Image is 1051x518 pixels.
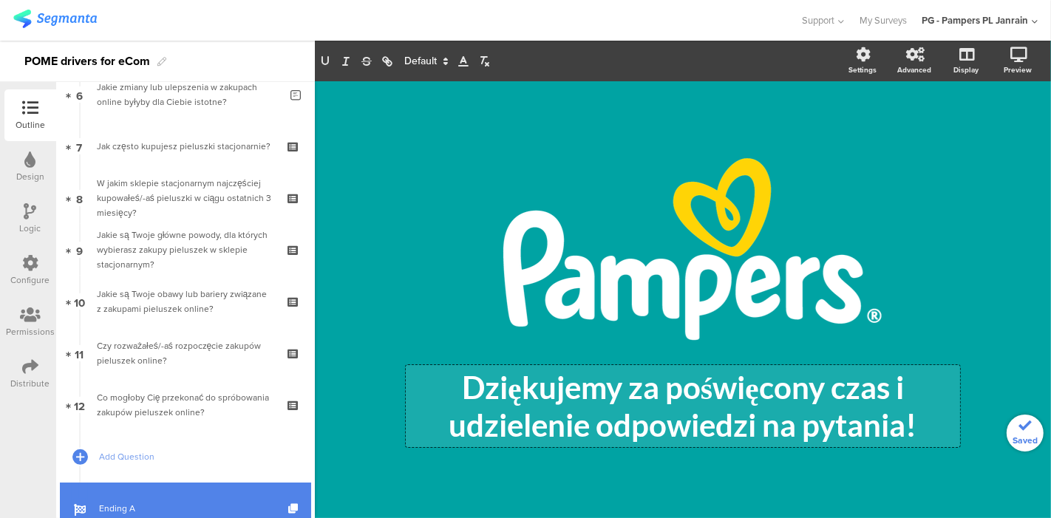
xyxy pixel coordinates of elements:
div: Jak często kupujesz pieluszki stacjonarnie? [97,139,273,154]
span: 12 [74,397,85,413]
div: Co mogłoby Cię przekonać do spróbowania zakupów pieluszek online? [97,390,273,420]
div: Distribute [11,377,50,390]
span: Saved [1013,434,1038,447]
a: 6 Jakie zmiany lub ulepszenia w zakupach online byłyby dla Ciebie istotne? [60,69,311,120]
a: 11 Czy rozważałeś/-aś rozpoczęcie zakupów pieluszek online? [60,327,311,379]
span: 11 [75,345,84,361]
div: W jakim sklepie stacjonarnym najczęściej kupowałeś/-aś pieluszki w ciągu ostatnich 3 miesięcy? [97,176,273,220]
div: Outline [16,118,45,132]
a: 8 W jakim sklepie stacjonarnym najczęściej kupowałeś/-aś pieluszki w ciągu ostatnich 3 miesięcy? [60,172,311,224]
span: 7 [77,138,83,154]
div: Settings [848,64,877,75]
i: Duplicate [288,504,301,514]
div: Czy rozważałeś/-aś rozpoczęcie zakupów pieluszek online? [97,338,273,368]
div: POME drivers for eCom [24,50,150,73]
div: Design [16,170,44,183]
div: Jakie są Twoje obawy lub bariery związane z zakupami pieluszek online? [97,287,273,316]
span: 6 [76,86,83,103]
div: Preview [1004,64,1032,75]
a: 7 Jak często kupujesz pieluszki stacjonarnie? [60,120,311,172]
div: PG - Pampers PL Janrain [922,13,1028,27]
span: Ending A [99,501,288,516]
div: Jakie zmiany lub ulepszenia w zakupach online byłyby dla Ciebie istotne? [97,80,279,109]
a: 9 Jakie są Twoje główne powody, dla których wybierasz zakupy pieluszek w sklepie stacjonarnym? [60,224,311,276]
div: Permissions [6,325,55,338]
a: 10 Jakie są Twoje obawy lub bariery związane z zakupami pieluszek online? [60,276,311,327]
div: Jakie są Twoje główne powody, dla których wybierasz zakupy pieluszek w sklepie stacjonarnym? [97,228,273,272]
span: Add Question [99,449,288,464]
span: 10 [74,293,85,310]
div: Display [953,64,979,75]
a: 12 Co mogłoby Cię przekonać do spróbowania zakupów pieluszek online? [60,379,311,431]
span: Support [803,13,835,27]
div: Advanced [897,64,931,75]
p: Dziękujemy za poświęcony czas i udzielenie odpowiedzi na pytania! [409,369,956,443]
span: 8 [76,190,83,206]
div: Configure [11,273,50,287]
span: 9 [76,242,83,258]
img: segmanta logo [13,10,97,28]
div: Logic [20,222,41,235]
